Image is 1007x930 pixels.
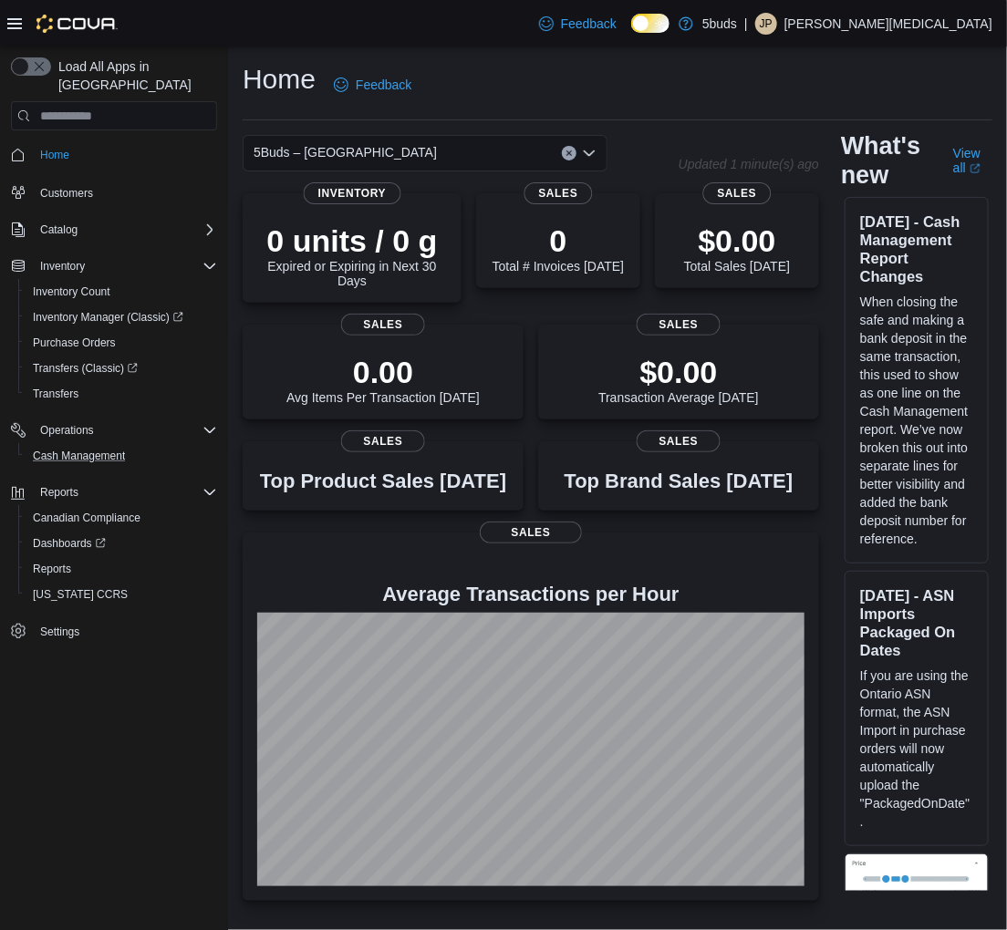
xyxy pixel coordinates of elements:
[51,57,217,94] span: Load All Apps in [GEOGRAPHIC_DATA]
[4,480,224,505] button: Reports
[493,222,624,259] p: 0
[26,357,217,379] span: Transfers (Classic)
[26,584,217,605] span: Washington CCRS
[598,354,759,405] div: Transaction Average [DATE]
[562,146,576,160] button: Clear input
[684,222,790,259] p: $0.00
[33,219,85,241] button: Catalog
[18,305,224,330] a: Inventory Manager (Classic)
[26,532,113,554] a: Dashboards
[755,13,777,35] div: Jackie Parkinson
[26,445,132,467] a: Cash Management
[970,163,981,174] svg: External link
[18,505,224,531] button: Canadian Compliance
[40,625,79,639] span: Settings
[684,222,790,274] div: Total Sales [DATE]
[26,584,135,605] a: [US_STATE] CCRS
[4,141,224,168] button: Home
[33,620,217,643] span: Settings
[33,219,217,241] span: Catalog
[561,15,617,33] span: Feedback
[11,134,217,692] nav: Complex example
[26,507,148,529] a: Canadian Compliance
[40,485,78,500] span: Reports
[33,144,77,166] a: Home
[40,259,85,274] span: Inventory
[286,354,480,405] div: Avg Items Per Transaction [DATE]
[257,584,805,605] h4: Average Transactions per Hour
[40,148,69,162] span: Home
[4,618,224,645] button: Settings
[860,586,973,659] h3: [DATE] - ASN Imports Packaged On Dates
[637,430,721,452] span: Sales
[18,356,224,381] a: Transfers (Classic)
[26,281,118,303] a: Inventory Count
[18,531,224,556] a: Dashboards
[953,146,992,175] a: View allExternal link
[480,522,582,543] span: Sales
[26,306,191,328] a: Inventory Manager (Classic)
[4,253,224,279] button: Inventory
[33,449,125,463] span: Cash Management
[784,13,992,35] p: [PERSON_NAME][MEDICAL_DATA]
[744,13,748,35] p: |
[637,314,721,336] span: Sales
[286,354,480,390] p: 0.00
[524,182,593,204] span: Sales
[33,587,128,602] span: [US_STATE] CCRS
[703,182,772,204] span: Sales
[33,621,87,643] a: Settings
[18,330,224,356] button: Purchase Orders
[33,562,71,576] span: Reports
[4,418,224,443] button: Operations
[327,67,419,103] a: Feedback
[26,445,217,467] span: Cash Management
[33,481,86,503] button: Reports
[860,212,973,285] h3: [DATE] - Cash Management Report Changes
[341,430,425,452] span: Sales
[4,217,224,243] button: Catalog
[341,314,425,336] span: Sales
[841,131,931,190] h2: What's new
[356,76,411,94] span: Feedback
[598,354,759,390] p: $0.00
[26,558,217,580] span: Reports
[860,666,973,831] p: If you are using the Ontario ASN format, the ASN Import in purchase orders will now automatically...
[702,13,737,35] p: 5buds
[36,15,118,33] img: Cova
[33,536,106,551] span: Dashboards
[254,141,437,163] span: 5Buds – [GEOGRAPHIC_DATA]
[33,419,217,441] span: Operations
[304,182,401,204] span: Inventory
[18,582,224,607] button: [US_STATE] CCRS
[26,357,145,379] a: Transfers (Classic)
[582,146,597,160] button: Open list of options
[40,222,78,237] span: Catalog
[631,33,632,34] span: Dark Mode
[26,332,123,354] a: Purchase Orders
[18,556,224,582] button: Reports
[257,222,447,288] div: Expired or Expiring in Next 30 Days
[18,381,224,407] button: Transfers
[26,558,78,580] a: Reports
[33,182,100,204] a: Customers
[26,306,217,328] span: Inventory Manager (Classic)
[760,13,773,35] span: JP
[33,181,217,203] span: Customers
[260,470,506,492] h3: Top Product Sales [DATE]
[33,336,116,350] span: Purchase Orders
[33,284,110,299] span: Inventory Count
[33,143,217,166] span: Home
[33,387,78,401] span: Transfers
[26,532,217,554] span: Dashboards
[33,419,101,441] button: Operations
[33,310,183,325] span: Inventory Manager (Classic)
[679,157,819,171] p: Updated 1 minute(s) ago
[631,14,670,33] input: Dark Mode
[33,511,140,525] span: Canadian Compliance
[33,361,138,376] span: Transfers (Classic)
[4,179,224,205] button: Customers
[26,383,217,405] span: Transfers
[565,470,794,492] h3: Top Brand Sales [DATE]
[40,423,94,438] span: Operations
